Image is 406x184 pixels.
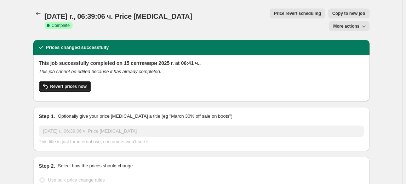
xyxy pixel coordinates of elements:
[46,44,109,51] h2: Prices changed successfully
[45,12,192,20] span: [DATE] г., 06:39:06 ч. Price [MEDICAL_DATA]
[50,84,87,89] span: Revert prices now
[33,9,43,18] button: Price change jobs
[58,113,232,120] p: Optionally give your price [MEDICAL_DATA] a title (eg "March 30% off sale on boots")
[328,9,370,18] button: Copy to new job
[333,23,359,29] span: More actions
[332,11,365,16] span: Copy to new job
[39,60,364,67] h2: This job successfully completed on 15 септември 2025 г. at 06:41 ч..
[39,113,55,120] h2: Step 1.
[52,23,70,28] span: Complete
[329,21,369,31] button: More actions
[274,11,321,16] span: Price revert scheduling
[39,126,364,137] input: 30% off holiday sale
[48,177,105,183] span: Use bulk price change rules
[58,162,133,169] p: Select how the prices should change
[39,162,55,169] h2: Step 2.
[270,9,325,18] button: Price revert scheduling
[39,139,149,144] span: This title is just for internal use, customers won't see it
[39,81,91,92] button: Revert prices now
[39,69,161,74] i: This job cannot be edited because it has already completed.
